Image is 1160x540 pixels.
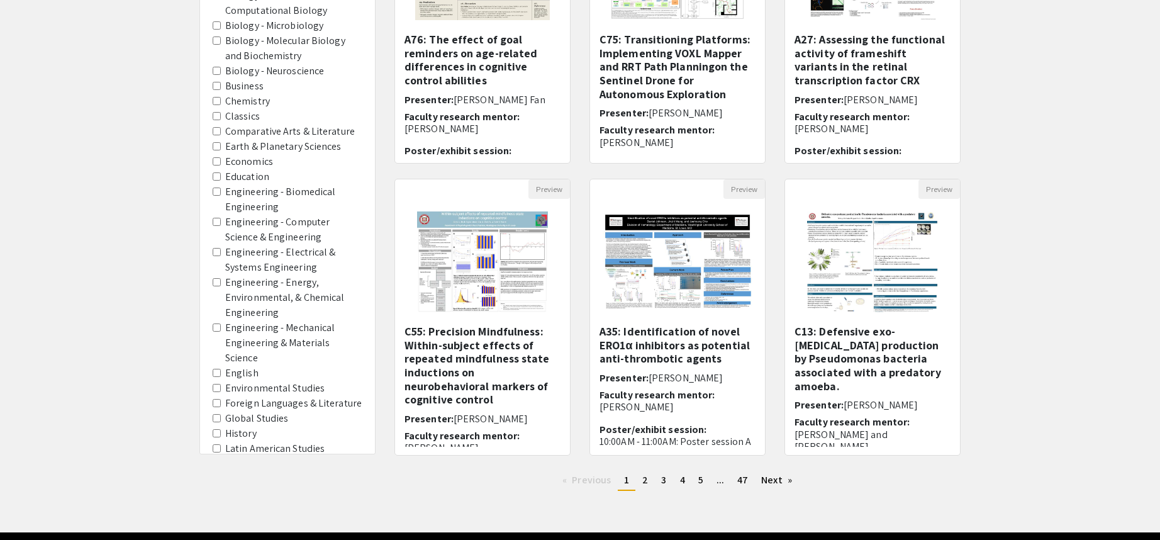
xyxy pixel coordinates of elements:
[225,411,288,426] label: Global Studies
[844,398,918,412] span: [PERSON_NAME]
[649,106,723,120] span: [PERSON_NAME]
[404,123,560,135] p: [PERSON_NAME]
[795,144,901,157] span: Poster/exhibit session:
[225,154,273,169] label: Economics
[225,79,264,94] label: Business
[698,473,703,487] span: 5
[737,473,748,487] span: 47
[600,436,756,447] p: 10:00AM - 11:00AM: Poster session A
[649,371,723,385] span: [PERSON_NAME]
[404,413,560,425] h6: Presenter:
[404,199,560,325] img: <p>C55: Precision Mindfulness: Within-subject effects of repeated mindfulness state inductions on...
[600,423,706,436] span: Poster/exhibit session:
[600,123,715,137] span: Faculty research mentor:
[225,275,362,320] label: Engineering - Energy, Environmental, & Chemical Engineering
[600,372,756,384] h6: Presenter:
[404,442,560,454] p: [PERSON_NAME]
[918,179,960,199] button: Preview
[225,33,362,64] label: Biology - Molecular Biology and Biochemistry
[795,325,951,393] h5: C13: Defensive exo-[MEDICAL_DATA] production by Pseudomonas bacteria associated with a predatory ...
[600,388,715,402] span: Faculty research mentor:
[225,169,269,184] label: Education
[600,401,756,413] p: [PERSON_NAME]
[590,200,765,325] img: <p>A35: Identification of novel ERO1α inhibitors as potential anti-thrombotic agents</p>
[404,33,560,87] h5: A76: The effect of goal reminders on age-related differences in cognitive control abilities
[225,381,325,396] label: Environmental Studies
[589,179,766,456] div: Open Presentation <p>A35: Identification of novel ERO1α inhibitors as potential anti-thrombotic a...
[795,123,951,135] p: [PERSON_NAME]
[454,412,528,425] span: [PERSON_NAME]
[404,144,511,157] span: Poster/exhibit session:
[394,471,961,491] ul: Pagination
[9,483,53,531] iframe: Chat
[225,139,342,154] label: Earth & Planetary Sciences
[225,366,259,381] label: English
[225,426,257,441] label: History
[600,325,756,366] h5: A35: Identification of novel ERO1α inhibitors as potential anti-thrombotic agents
[225,396,362,411] label: Foreign Languages & Literature
[784,179,961,456] div: Open Presentation <p>C13: Defensive exo-protease production by Pseudomonas bacteria associated wi...
[394,179,571,456] div: Open Presentation <p>C55: Precision Mindfulness: Within-subject effects of repeated mindfulness s...
[624,473,629,487] span: 1
[225,18,323,33] label: Biology - Microbiology
[795,33,951,87] h5: A27: Assessing the functional activity of frameshift variants in the retinal transcription factor...
[225,94,270,109] label: Chemistry
[642,473,648,487] span: 2
[225,109,260,124] label: Classics
[795,399,951,411] h6: Presenter:
[680,473,685,487] span: 4
[225,64,324,79] label: Biology - Neuroscience
[225,320,362,366] label: Engineering - Mechanical Engineering & Materials Science
[661,473,666,487] span: 3
[600,137,756,149] p: [PERSON_NAME]
[717,473,724,487] span: ...
[528,179,570,199] button: Preview
[225,245,362,275] label: Engineering - Electrical & Systems Engineering
[795,110,910,123] span: Faculty research mentor:
[600,107,756,119] h6: Presenter:
[844,93,918,106] span: [PERSON_NAME]
[723,179,765,199] button: Preview
[795,199,950,325] img: <p>C13: Defensive exo-protease production by Pseudomonas bacteria associated with a predatory amo...
[572,473,611,487] span: Previous
[225,215,362,245] label: Engineering - Computer Science & Engineering
[404,110,520,123] span: Faculty research mentor:
[454,93,545,106] span: [PERSON_NAME] Fan
[795,415,910,429] span: Faculty research mentor:
[795,429,951,453] p: [PERSON_NAME] and [PERSON_NAME]
[404,325,560,407] h5: C55: Precision Mindfulness: Within-subject effects of repeated mindfulness state inductions on ne...
[600,33,756,101] h5: C75: Transitioning Platforms: Implementing VOXL Mapper and RRT Path Planningon the Sentinel Drone...
[225,184,362,215] label: Engineering - Biomedical Engineering
[404,429,520,442] span: Faculty research mentor:
[755,471,798,490] a: Next page
[404,94,560,106] h6: Presenter:
[795,94,951,106] h6: Presenter:
[225,441,325,456] label: Latin American Studies
[225,124,355,139] label: Comparative Arts & Literature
